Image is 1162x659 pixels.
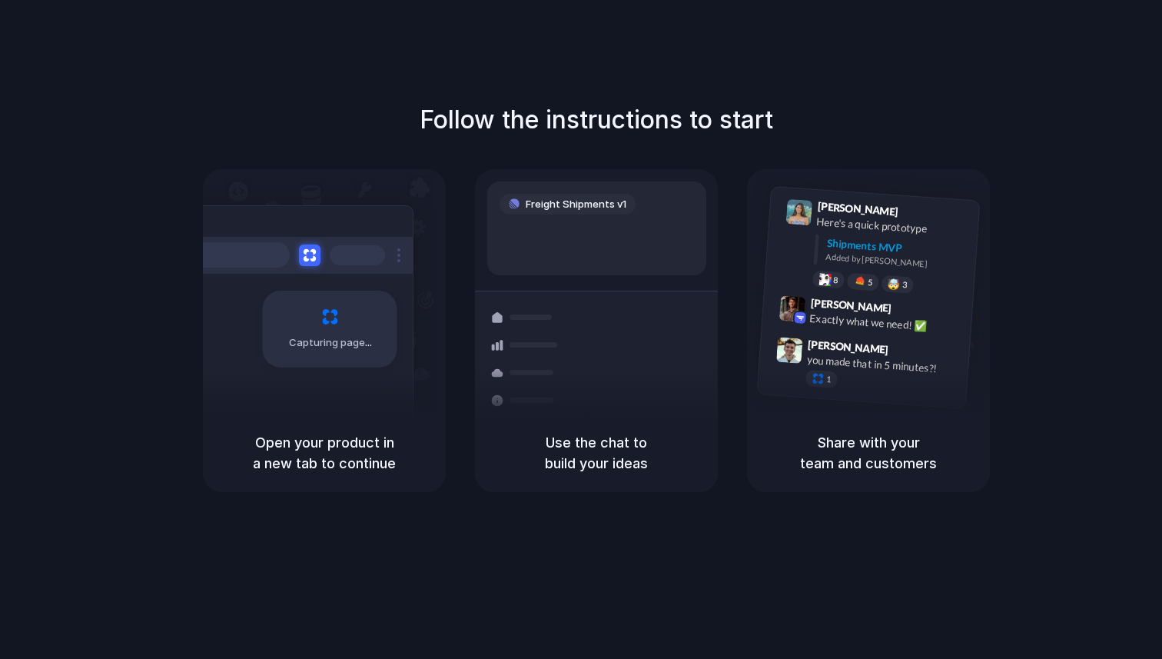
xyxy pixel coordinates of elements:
div: Exactly what we need! ✅ [809,310,963,336]
span: [PERSON_NAME] [817,198,898,220]
div: 🤯 [888,278,901,290]
h5: Use the chat to build your ideas [493,432,699,474]
span: 9:42 AM [896,301,928,320]
span: [PERSON_NAME] [810,294,891,316]
span: 8 [833,275,838,284]
div: Added by [PERSON_NAME] [825,251,967,273]
div: Shipments MVP [826,235,968,260]
span: Capturing page [289,335,374,351]
span: 3 [902,280,908,288]
div: you made that in 5 minutes?! [806,351,960,378]
h1: Follow the instructions to start [420,102,773,138]
span: [PERSON_NAME] [808,335,889,358]
span: Freight Shipments v1 [526,197,626,212]
span: 5 [868,278,873,286]
h5: Share with your team and customers [765,432,971,474]
div: Here's a quick prototype [816,213,970,239]
span: 9:47 AM [893,343,925,361]
span: 9:41 AM [903,205,935,223]
h5: Open your product in a new tab to continue [221,432,427,474]
span: 1 [826,375,832,384]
